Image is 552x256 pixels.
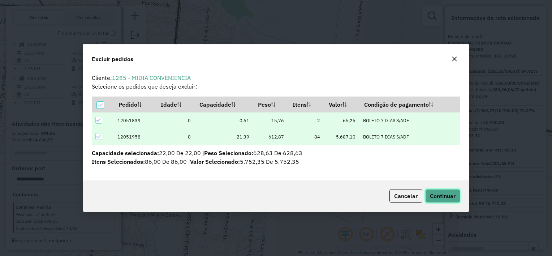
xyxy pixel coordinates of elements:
[288,129,324,145] td: 84
[156,97,194,112] th: Idade
[92,157,460,166] p: 5.752,35 De 5.752,35
[324,129,359,145] td: 5.687,10
[204,149,253,157] span: Peso Selecionado:
[114,112,156,129] td: 12051839
[324,112,359,129] td: 65,25
[190,158,240,165] span: Valor Selecionado:
[253,97,288,112] th: Peso
[92,158,145,165] span: Itens Selecionados:
[92,149,460,157] p: 22,00 De 22,00 | 628,63 De 628,63
[389,189,422,203] button: Cancelar
[156,129,194,145] td: 0
[253,129,288,145] td: 612,87
[114,129,156,145] td: 12051958
[92,55,133,63] span: Excluir pedidos
[194,129,253,145] td: 21,39
[425,189,460,203] button: Continuar
[92,74,191,81] span: Cliente:
[253,112,288,129] td: 15,76
[430,192,456,200] span: Continuar
[114,97,156,112] th: Pedido
[92,82,460,91] p: Selecione os pedidos que deseja excluir:
[194,112,253,129] td: 0,61
[112,74,191,81] a: 1285 - MIDIA CONVENIENCIA
[359,97,460,112] th: Condição de pagamento
[394,192,418,200] span: Cancelar
[288,97,324,112] th: Itens
[288,112,324,129] td: 2
[359,129,460,145] td: BOLETO 7 DIAS S/ADF
[92,158,190,165] span: 86,00 De 86,00 |
[324,97,359,112] th: Valor
[194,97,253,112] th: Capacidade
[92,149,159,157] span: Capacidade selecionada:
[156,112,194,129] td: 0
[359,112,460,129] td: BOLETO 7 DIAS S/ADF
